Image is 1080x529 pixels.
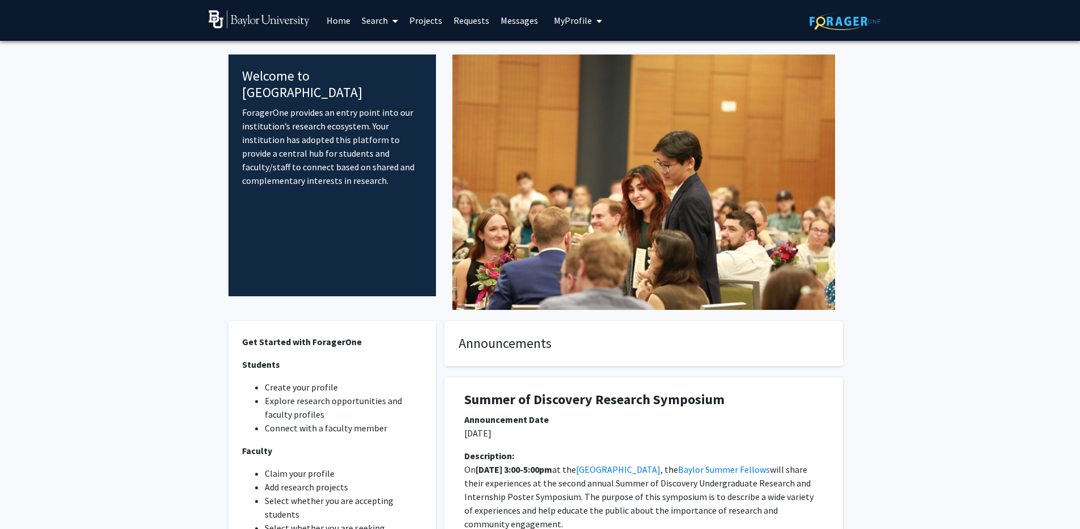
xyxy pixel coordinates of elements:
strong: [DATE] 3:00-5:00pm [476,464,552,475]
a: Search [356,1,404,40]
a: Home [321,1,356,40]
a: [GEOGRAPHIC_DATA] [576,464,660,475]
li: Select whether you are accepting students [265,494,423,521]
li: Claim your profile [265,467,423,480]
strong: Students [242,359,280,370]
div: Announcement Date [464,413,823,426]
a: Requests [448,1,495,40]
p: [DATE] [464,426,823,440]
img: Baylor University Logo [209,10,310,28]
li: Explore research opportunities and faculty profiles [265,394,423,421]
img: Cover Image [452,54,835,310]
li: Create your profile [265,380,423,394]
span: My Profile [554,15,592,26]
h1: Summer of Discovery Research Symposium [464,392,823,408]
h4: Welcome to [GEOGRAPHIC_DATA] [242,68,423,101]
strong: Get Started with ForagerOne [242,336,362,347]
p: ForagerOne provides an entry point into our institution’s research ecosystem. Your institution ha... [242,106,423,187]
iframe: Chat [9,478,48,520]
a: Projects [404,1,448,40]
strong: Faculty [242,445,272,456]
li: Add research projects [265,480,423,494]
img: ForagerOne Logo [810,12,880,30]
h4: Announcements [459,335,829,352]
a: Messages [495,1,544,40]
a: Baylor Summer Fellows [678,464,770,475]
li: Connect with a faculty member [265,421,423,435]
div: Description: [464,449,823,463]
